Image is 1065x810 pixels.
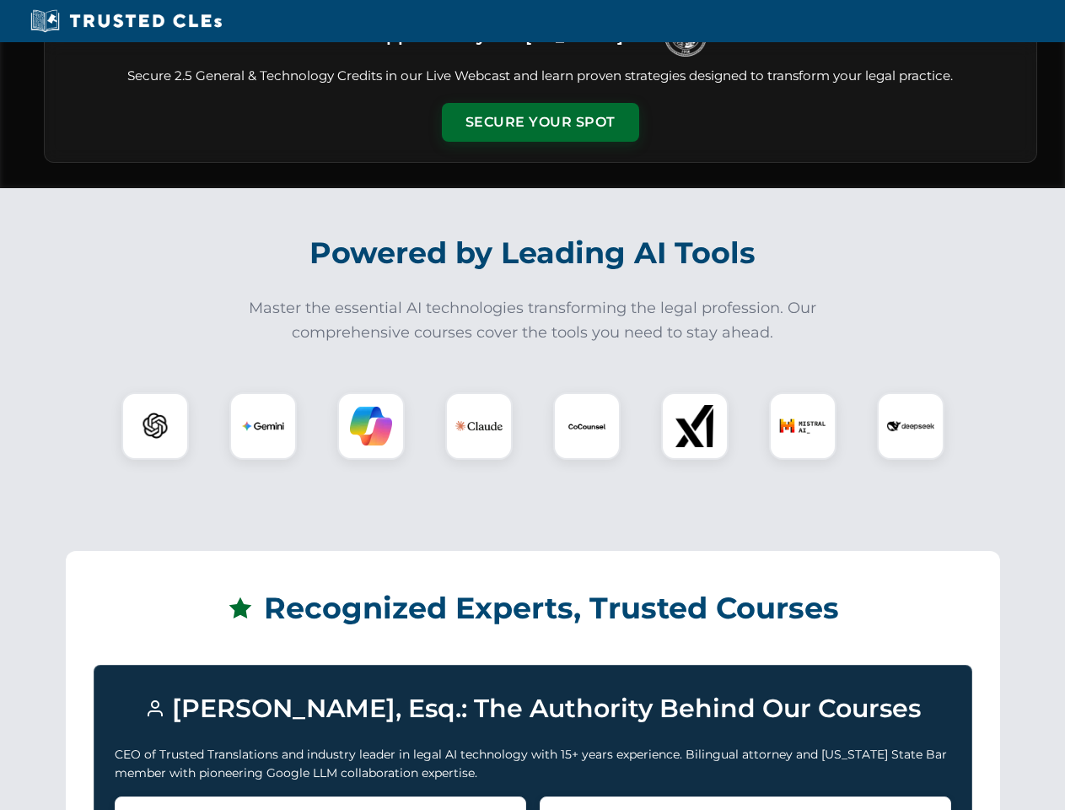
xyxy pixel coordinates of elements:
[115,745,951,783] p: CEO of Trusted Translations and industry leader in legal AI technology with 15+ years experience....
[769,392,836,460] div: Mistral AI
[566,405,608,447] img: CoCounsel Logo
[65,67,1016,86] p: Secure 2.5 General & Technology Credits in our Live Webcast and learn proven strategies designed ...
[779,402,826,450] img: Mistral AI Logo
[131,402,180,451] img: ChatGPT Logo
[455,402,503,450] img: Claude Logo
[25,8,227,34] img: Trusted CLEs
[674,405,716,447] img: xAI Logo
[442,103,639,142] button: Secure Your Spot
[553,392,621,460] div: CoCounsel
[242,405,284,447] img: Gemini Logo
[661,392,729,460] div: xAI
[94,579,972,638] h2: Recognized Experts, Trusted Courses
[887,402,934,450] img: DeepSeek Logo
[121,392,189,460] div: ChatGPT
[238,296,828,345] p: Master the essential AI technologies transforming the legal profession. Our comprehensive courses...
[229,392,297,460] div: Gemini
[350,405,392,447] img: Copilot Logo
[115,686,951,732] h3: [PERSON_NAME], Esq.: The Authority Behind Our Courses
[445,392,513,460] div: Claude
[337,392,405,460] div: Copilot
[877,392,944,460] div: DeepSeek
[66,224,1000,283] h2: Powered by Leading AI Tools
